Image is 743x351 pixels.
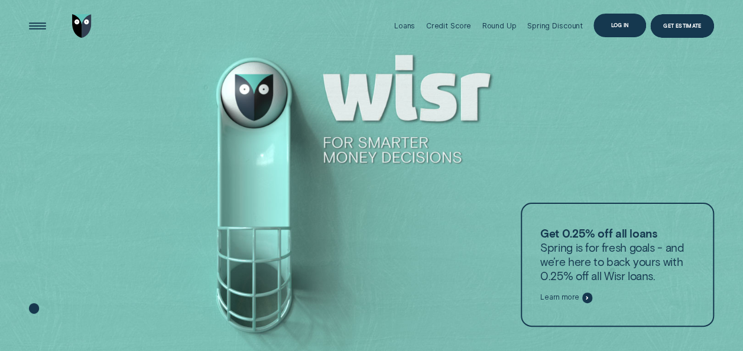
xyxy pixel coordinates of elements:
button: Open Menu [25,14,49,38]
div: Loans [394,21,415,30]
span: Learn more [540,293,579,302]
a: Get Estimate [650,14,714,38]
img: Wisr [72,14,92,38]
button: Log in [593,14,645,37]
div: Spring Discount [527,21,583,30]
div: Round Up [482,21,516,30]
p: Spring is for fresh goals - and we’re here to back yours with 0.25% off all Wisr loans. [540,226,695,283]
a: Get 0.25% off all loansSpring is for fresh goals - and we’re here to back yours with 0.25% off al... [521,203,715,327]
div: Log in [611,23,628,28]
div: Credit Score [426,21,472,30]
strong: Get 0.25% off all loans [540,226,657,240]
